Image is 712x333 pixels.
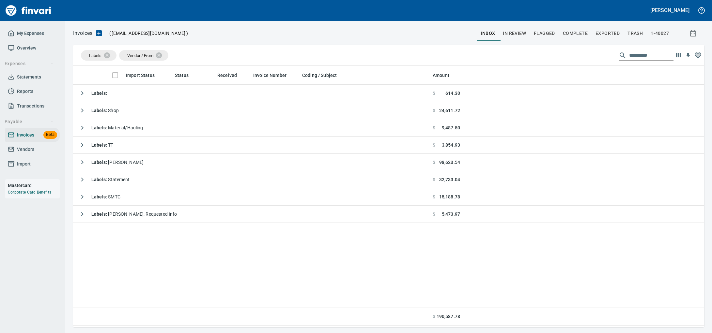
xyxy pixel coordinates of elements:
[596,29,620,37] span: Exported
[433,142,435,148] span: $
[2,116,56,128] button: Payable
[89,53,101,58] span: Labels
[91,108,108,113] strong: Labels :
[439,107,460,114] span: 24,611.72
[17,102,44,110] span: Transactions
[5,128,60,142] a: InvoicesBeta
[563,29,588,37] span: Complete
[126,71,155,79] span: Import Status
[17,131,34,139] span: Invoices
[2,58,56,70] button: Expenses
[442,142,460,148] span: 3,854.93
[17,73,41,81] span: Statements
[5,41,60,55] a: Overview
[442,211,460,217] span: 5,473.97
[73,29,92,37] nav: breadcrumb
[217,71,237,79] span: Received
[175,71,197,79] span: Status
[433,159,435,166] span: $
[649,5,691,15] button: [PERSON_NAME]
[302,71,345,79] span: Coding / Subject
[683,51,693,61] button: Download table
[5,157,60,171] a: Import
[433,71,458,79] span: Amount
[8,182,60,189] h6: Mastercard
[439,176,460,183] span: 32,733.04
[253,71,295,79] span: Invoice Number
[5,70,60,84] a: Statements
[8,190,51,195] a: Corporate Card Benefits
[253,71,286,79] span: Invoice Number
[683,27,704,39] button: Show invoices within a particular date range
[5,26,60,41] a: My Expenses
[433,107,435,114] span: $
[5,84,60,99] a: Reports
[17,44,36,52] span: Overview
[17,145,34,153] span: Vendors
[111,30,186,36] span: [EMAIL_ADDRESS][DOMAIN_NAME]
[119,50,168,61] div: Vendor / From
[4,3,53,18] img: Finvari
[5,118,54,126] span: Payable
[91,177,108,182] strong: Labels :
[91,125,143,130] span: Material/Hauling
[534,29,555,37] span: Flagged
[442,124,460,131] span: 9,487.50
[127,53,153,58] span: Vendor / From
[217,71,245,79] span: Received
[302,71,337,79] span: Coding / Subject
[91,142,108,148] strong: Labels :
[91,142,114,148] span: TT
[175,71,189,79] span: Status
[91,194,108,199] strong: Labels :
[439,194,460,200] span: 15,188.78
[433,176,435,183] span: $
[650,7,689,14] h5: [PERSON_NAME]
[433,211,435,217] span: $
[91,177,130,182] span: Statement
[5,60,54,68] span: Expenses
[91,91,107,96] strong: Labels :
[627,29,643,37] span: trash
[5,99,60,113] a: Transactions
[91,211,108,217] strong: Labels :
[693,51,703,60] button: Column choices favorited. Click to reset to default
[91,194,120,199] span: SMTC
[17,29,44,37] span: My Expenses
[91,125,108,130] strong: Labels :
[5,142,60,157] a: Vendors
[437,313,460,320] span: 190,587.78
[433,90,435,96] span: $
[91,211,177,217] span: [PERSON_NAME], Requested Info
[91,160,108,165] strong: Labels :
[17,160,31,168] span: Import
[43,131,57,138] span: Beta
[445,90,460,96] span: 614.30
[673,51,683,60] button: Choose columns to display
[433,71,449,79] span: Amount
[481,29,495,37] span: inbox
[433,124,435,131] span: $
[433,313,435,320] span: $
[91,160,144,165] span: [PERSON_NAME]
[73,29,92,37] p: Invoices
[503,29,526,37] span: In Review
[105,30,188,36] p: ( )
[81,50,116,61] div: Labels
[433,194,435,200] span: $
[651,29,669,37] span: 1-40027
[439,159,460,166] span: 98,623.54
[126,71,163,79] span: Import Status
[91,108,119,113] span: Shop
[17,87,33,95] span: Reports
[92,29,105,37] button: Upload an Invoice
